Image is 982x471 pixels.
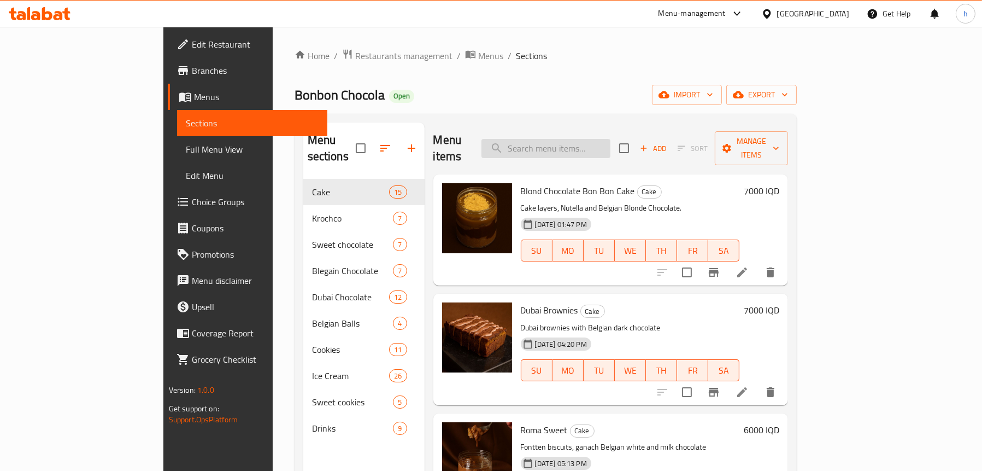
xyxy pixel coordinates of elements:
[393,240,406,250] span: 7
[393,318,406,329] span: 4
[708,240,739,261] button: SA
[658,7,726,20] div: Menu-management
[521,183,635,199] span: Blond Chocolate Bon Bon Cake
[312,396,393,409] div: Sweet cookies
[295,49,797,63] nav: breadcrumb
[186,143,319,156] span: Full Menu View
[646,240,677,261] button: TH
[701,379,727,405] button: Branch-specific-item
[186,117,319,130] span: Sections
[308,132,356,165] h2: Menu sections
[303,205,425,231] div: Krochco7
[192,195,319,208] span: Choice Groups
[481,139,610,158] input: search
[552,240,584,261] button: MO
[433,132,469,165] h2: Menu items
[442,303,512,373] img: Dubai Brownies
[638,142,668,155] span: Add
[312,264,393,277] span: Blegain Chocolate
[619,243,642,259] span: WE
[168,57,327,84] a: Branches
[169,412,238,427] a: Support.OpsPlatform
[303,363,425,389] div: Ice Cream26
[744,303,779,318] h6: 7000 IQD
[192,64,319,77] span: Branches
[571,425,594,437] span: Cake
[671,140,715,157] span: Select section first
[552,359,584,381] button: MO
[372,135,398,161] span: Sort sections
[637,185,662,199] div: Cake
[736,266,749,279] a: Edit menu item
[295,83,385,107] span: Bonbon Chocola
[521,240,552,261] button: SU
[168,320,327,346] a: Coverage Report
[303,389,425,415] div: Sweet cookies5
[389,185,407,199] div: items
[303,336,425,363] div: Cookies11
[457,49,461,62] li: /
[393,266,406,276] span: 7
[736,386,749,399] a: Edit menu item
[303,179,425,205] div: Cake15
[192,222,319,235] span: Coupons
[675,381,698,404] span: Select to update
[465,49,503,63] a: Menus
[531,219,591,230] span: [DATE] 01:47 PM
[508,49,511,62] li: /
[312,317,393,330] div: Belgian Balls
[708,359,739,381] button: SA
[168,241,327,268] a: Promotions
[613,137,636,160] span: Select section
[312,343,390,356] div: Cookies
[638,185,661,198] span: Cake
[393,317,407,330] div: items
[701,259,727,286] button: Branch-specific-item
[168,268,327,294] a: Menu disclaimer
[194,90,319,103] span: Menus
[303,284,425,310] div: Dubai Chocolate12
[312,422,393,435] span: Drinks
[197,383,214,397] span: 1.0.0
[389,290,407,304] div: items
[389,369,407,382] div: items
[168,294,327,320] a: Upsell
[192,38,319,51] span: Edit Restaurant
[390,345,406,355] span: 11
[757,379,784,405] button: delete
[588,243,610,259] span: TU
[677,359,708,381] button: FR
[312,290,390,304] span: Dubai Chocolate
[192,353,319,366] span: Grocery Checklist
[192,248,319,261] span: Promotions
[526,363,548,379] span: SU
[312,238,393,251] span: Sweet chocolate
[650,363,673,379] span: TH
[393,396,407,409] div: items
[724,135,779,162] span: Manage items
[681,363,704,379] span: FR
[349,137,372,160] span: Select all sections
[312,185,390,199] span: Cake
[169,402,219,416] span: Get support on:
[303,175,425,446] nav: Menu sections
[615,240,646,261] button: WE
[661,88,713,102] span: import
[389,91,414,101] span: Open
[168,346,327,373] a: Grocery Checklist
[777,8,849,20] div: [GEOGRAPHIC_DATA]
[393,423,406,434] span: 9
[312,212,393,225] span: Krochco
[757,259,784,286] button: delete
[393,212,407,225] div: items
[312,369,390,382] div: Ice Cream
[636,140,671,157] button: Add
[177,110,327,136] a: Sections
[521,321,740,335] p: Dubai brownies with Belgian dark chocolate
[478,49,503,62] span: Menus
